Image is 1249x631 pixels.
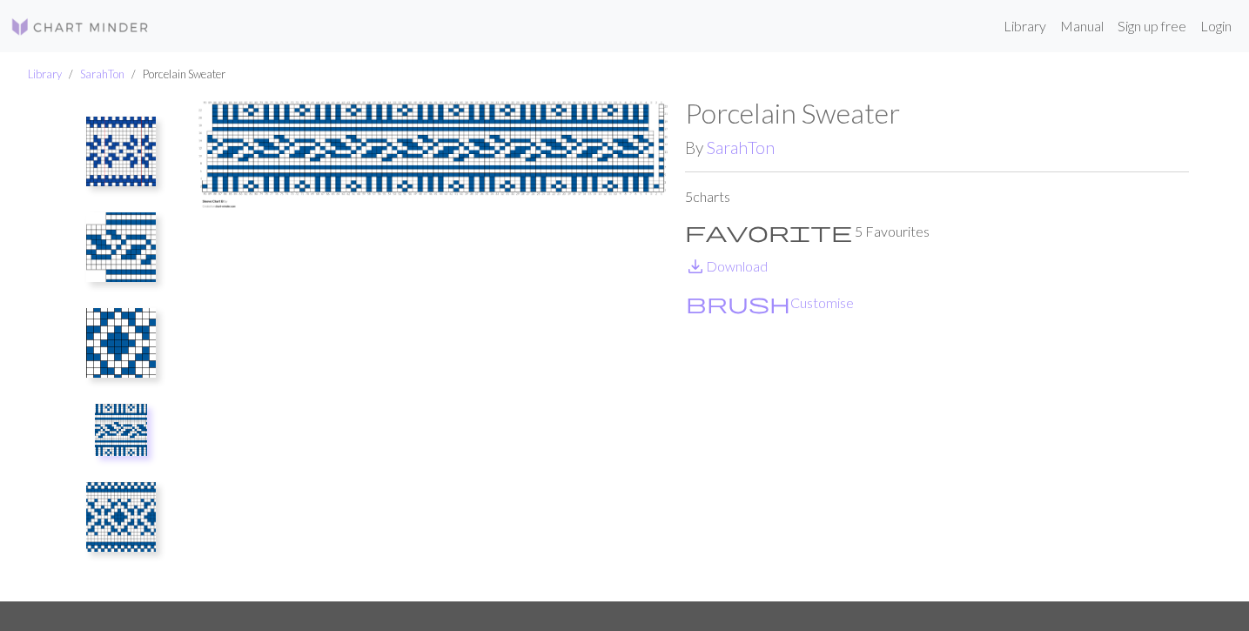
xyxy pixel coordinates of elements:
[28,67,62,81] a: Library
[685,258,768,274] a: DownloadDownload
[86,117,156,186] img: Chart A
[86,308,156,378] img: Chart C
[80,67,124,81] a: SarahTon
[707,138,775,158] a: SarahTon
[686,291,790,315] span: brush
[685,219,852,244] span: favorite
[685,254,706,279] span: save_alt
[86,212,156,282] img: Chart B
[997,9,1053,44] a: Library
[685,221,852,242] i: Favourite
[95,404,147,456] img: Sleeve Chart B
[685,186,1189,207] p: 5 charts
[685,97,1189,130] h1: Porcelain Sweater
[685,292,855,314] button: CustomiseCustomise
[686,292,790,313] i: Customise
[86,482,156,552] img: Sleeve Chart C
[10,17,150,37] img: Logo
[1111,9,1193,44] a: Sign up free
[1053,9,1111,44] a: Manual
[685,138,1189,158] h2: By
[685,256,706,277] i: Download
[1193,9,1239,44] a: Login
[181,97,685,601] img: Sleeve Chart B
[124,66,225,83] li: Porcelain Sweater
[685,221,1189,242] p: 5 Favourites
